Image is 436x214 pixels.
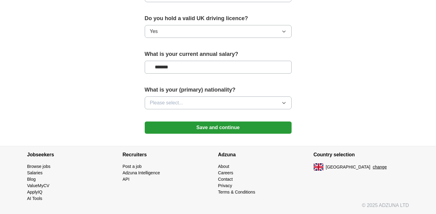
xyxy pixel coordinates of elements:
button: Save and continue [145,122,292,134]
a: ValueMyCV [27,183,50,188]
a: Contact [218,177,233,182]
a: Careers [218,170,233,175]
button: Yes [145,25,292,38]
label: What is your current annual salary? [145,50,292,58]
img: UK flag [314,163,323,171]
span: [GEOGRAPHIC_DATA] [326,164,371,170]
label: Do you hold a valid UK driving licence? [145,14,292,23]
a: ApplyIQ [27,190,43,194]
a: AI Tools [27,196,43,201]
span: Yes [150,28,158,35]
a: Terms & Conditions [218,190,255,194]
h4: Country selection [314,146,409,163]
button: change [373,164,387,170]
label: What is your (primary) nationality? [145,86,292,94]
a: Salaries [27,170,43,175]
a: Privacy [218,183,232,188]
a: Blog [27,177,36,182]
button: Please select... [145,96,292,109]
span: Please select... [150,99,183,107]
a: Post a job [123,164,142,169]
div: © 2025 ADZUNA LTD [22,202,414,214]
a: API [123,177,130,182]
a: About [218,164,229,169]
a: Browse jobs [27,164,50,169]
a: Adzuna Intelligence [123,170,160,175]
